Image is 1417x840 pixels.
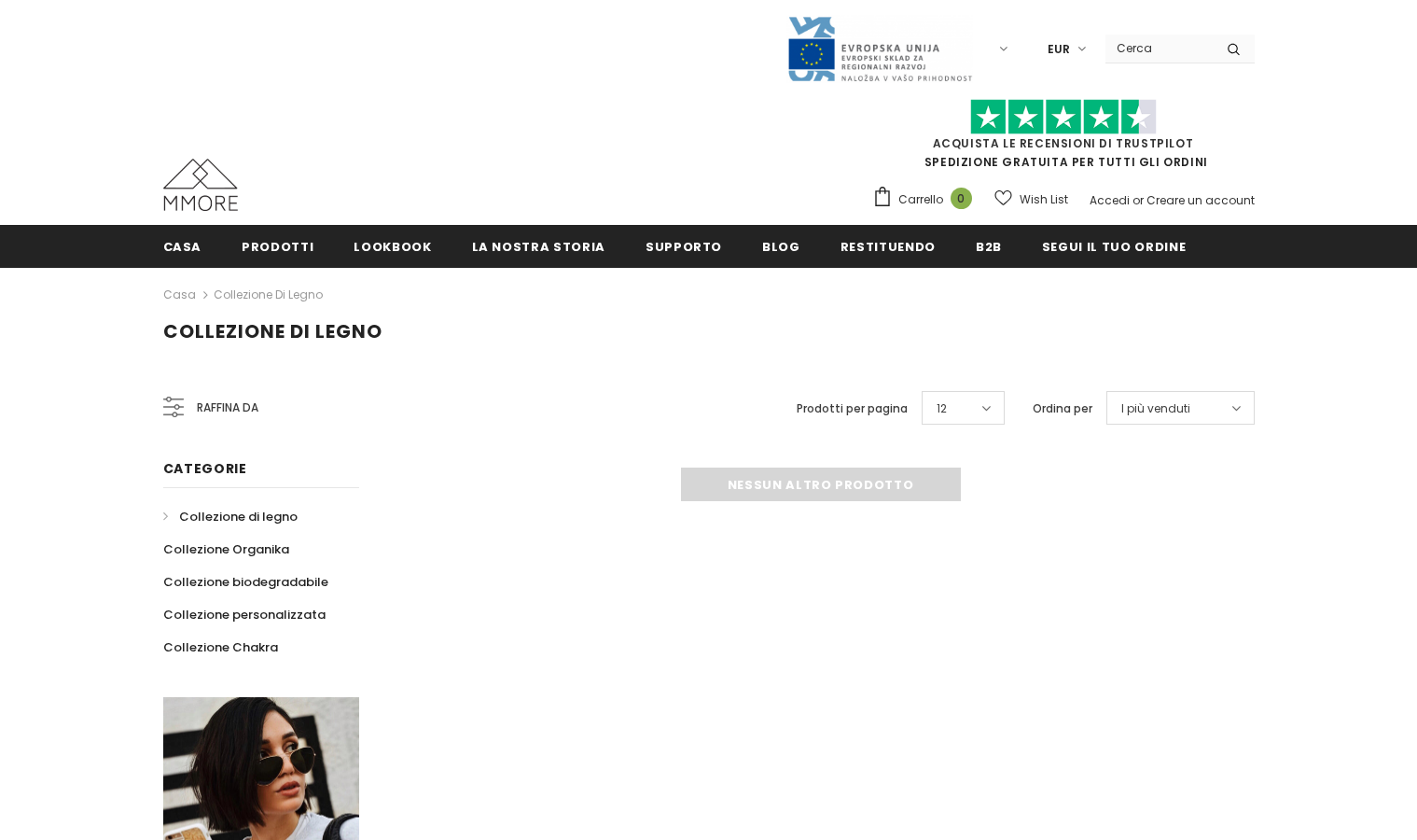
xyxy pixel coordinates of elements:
span: Collezione di legno [179,508,298,525]
span: Lookbook [354,238,431,256]
span: Restituendo [840,238,936,256]
a: Carrello 0 [872,186,981,214]
a: Javni Razpis [786,40,973,56]
img: Fidati di Pilot Stars [970,99,1157,135]
span: Segui il tuo ordine [1042,238,1186,256]
a: B2B [976,225,1002,267]
span: Collezione di legno [163,318,382,344]
span: I più venduti [1121,399,1190,418]
a: Creare un account [1146,192,1255,208]
a: Collezione di legno [214,287,323,302]
a: Casa [163,284,196,306]
a: La nostra storia [472,225,605,267]
a: Collezione Organika [163,533,289,566]
a: Accedi [1090,192,1130,208]
img: Casi MMORE [163,159,238,211]
span: 12 [937,399,947,418]
a: Lookbook [354,225,431,267]
span: Collezione biodegradabile [163,573,328,591]
a: Collezione Chakra [163,631,278,664]
a: supporto [646,225,722,267]
span: Collezione personalizzata [163,606,326,623]
span: Casa [163,238,202,256]
a: Segui il tuo ordine [1042,225,1186,267]
img: Javni Razpis [786,15,973,83]
a: Acquista le recensioni di TrustPilot [933,135,1194,151]
a: Collezione biodegradabile [163,566,328,598]
span: Carrello [898,190,943,209]
span: Collezione Organika [163,540,289,558]
span: Raffina da [197,398,258,418]
span: Collezione Chakra [163,638,278,656]
span: B2B [976,238,1002,256]
span: Blog [762,238,800,256]
span: supporto [646,238,722,256]
span: Prodotti [242,238,313,256]
span: 0 [951,188,972,209]
input: Search Site [1105,35,1213,62]
a: Prodotti [242,225,313,267]
a: Collezione di legno [163,500,298,533]
a: Restituendo [840,225,936,267]
span: EUR [1048,40,1070,59]
a: Blog [762,225,800,267]
label: Ordina per [1033,399,1092,418]
span: Categorie [163,459,247,478]
span: or [1132,192,1144,208]
a: Wish List [994,183,1068,216]
a: Collezione personalizzata [163,598,326,631]
span: La nostra storia [472,238,605,256]
span: Wish List [1020,190,1068,209]
a: Casa [163,225,202,267]
label: Prodotti per pagina [797,399,908,418]
span: SPEDIZIONE GRATUITA PER TUTTI GLI ORDINI [872,107,1255,170]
